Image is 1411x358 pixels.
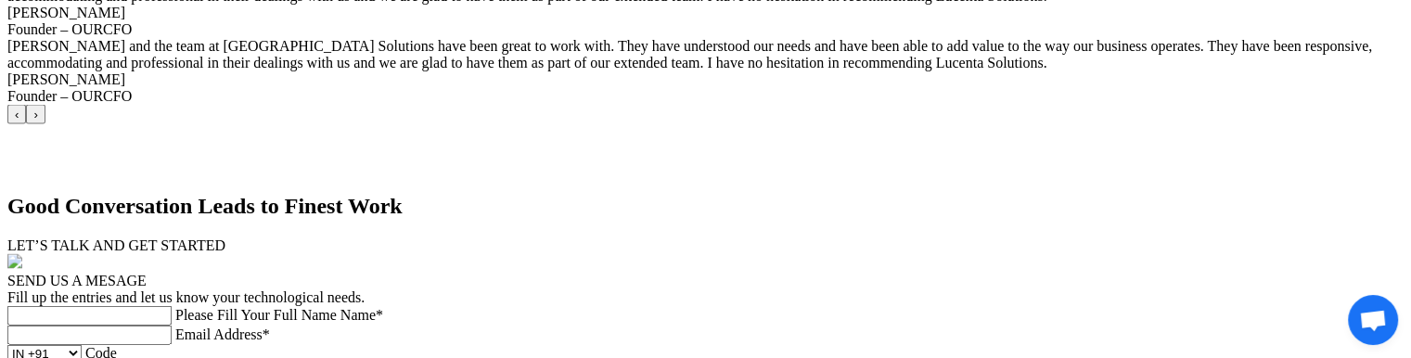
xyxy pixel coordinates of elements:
div: Fill up the entries and let us know your technological needs. [7,289,1404,306]
span: Please wait... [7,256,100,272]
h2: Good Conversation Leads to Finest Work [7,194,1404,219]
span: Next [33,108,37,121]
label: Email Address* [175,326,270,342]
div: [PERSON_NAME] [7,71,1404,88]
div: Open chat [1348,295,1398,345]
div: Founder – OURCFO [7,21,1404,38]
span: Previous [15,108,19,121]
span: Please Fill Your Full Name [175,307,337,323]
img: waiting.gif [7,254,22,269]
div: Founder – OURCFO [7,88,1404,105]
div: LET’S TALK AND GET STARTED [7,237,1404,254]
div: [PERSON_NAME] [7,5,1404,21]
label: Name* [340,307,383,323]
div: SEND US A MESAGE [7,273,1404,289]
div: [PERSON_NAME] and the team at [GEOGRAPHIC_DATA] Solutions have been great to work with. They have... [7,38,1404,71]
